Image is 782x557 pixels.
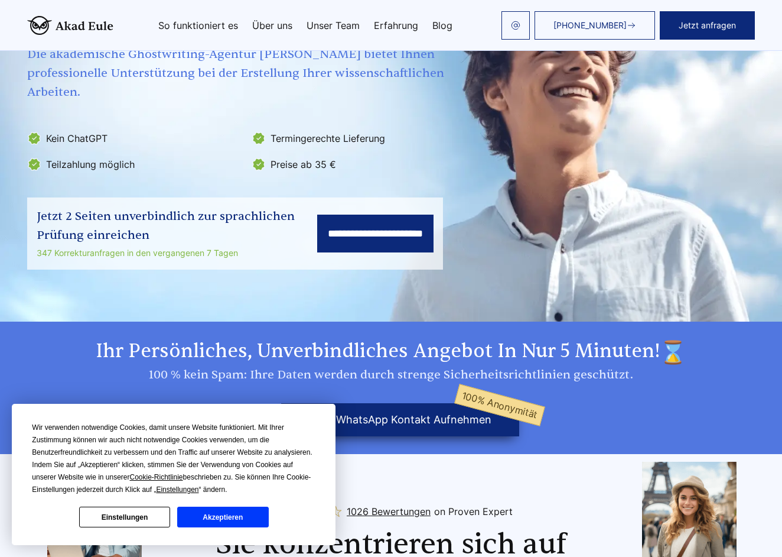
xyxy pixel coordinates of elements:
button: Akzeptieren [177,507,268,527]
li: Teilzahlung möglich [27,155,245,174]
div: Wir verwenden notwendige Cookies, damit unsere Website funktioniert. Mit Ihrer Zustimmung können ... [32,422,315,496]
a: Blog [432,21,452,30]
div: 347 Korrekturanfragen in den vergangenen 7 Tagen [37,246,317,260]
div: 100 % kein Spam: Ihre Daten werden durch strenge Sicherheitsrichtlinien geschützt. [27,365,755,384]
img: logo [27,16,113,35]
span: Cookie-Richtlinie [130,473,183,481]
span: [PHONE_NUMBER] [553,21,627,30]
a: [PHONE_NUMBER] [535,11,655,40]
h2: Ihr persönliches, unverbindliches Angebot in nur 5 Minuten! [27,339,755,365]
a: Unser Team [307,21,360,30]
a: So funktioniert es [158,21,238,30]
li: Termingerechte Lieferung [252,129,469,148]
img: time [660,339,686,365]
span: 100% Anonymität [454,384,545,426]
button: über WhatsApp Kontakt aufnehmen100% Anonymität [281,403,519,436]
a: 1026 Bewertungenon Proven Expert [269,502,513,521]
span: Einstellungen [156,485,198,494]
a: Erfahrung [374,21,418,30]
span: 1026 Bewertungen [347,502,431,521]
img: email [511,21,520,30]
button: Jetzt anfragen [660,11,755,40]
a: Über uns [252,21,292,30]
li: Kein ChatGPT [27,129,245,148]
div: Jetzt 2 Seiten unverbindlich zur sprachlichen Prüfung einreichen [37,207,317,245]
span: Die akademische Ghostwriting-Agentur [PERSON_NAME] bietet Ihnen professionelle Unterstützung bei ... [27,45,471,102]
li: Preise ab 35 € [252,155,469,174]
button: Einstellungen [79,507,170,527]
div: Cookie Consent Prompt [12,404,335,545]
